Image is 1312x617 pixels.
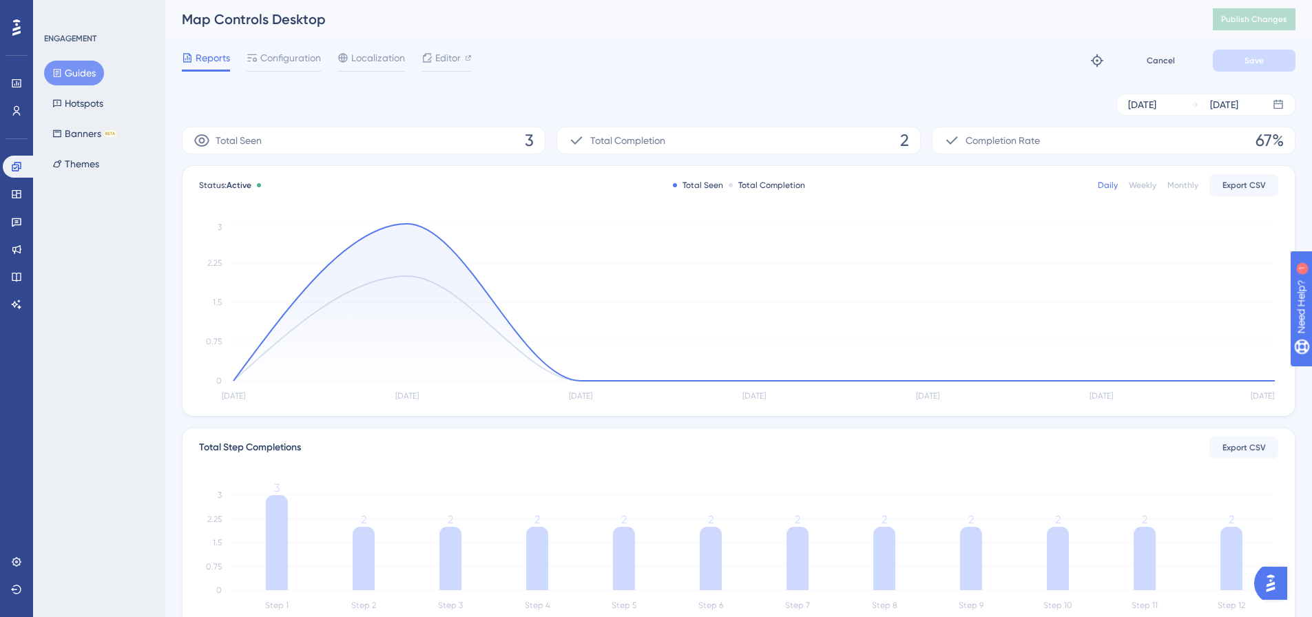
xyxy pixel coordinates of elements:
[1251,391,1274,401] tspan: [DATE]
[590,132,665,149] span: Total Completion
[213,297,222,307] tspan: 1.5
[96,7,100,18] div: 1
[1213,8,1295,30] button: Publish Changes
[199,180,251,191] span: Status:
[968,513,974,526] tspan: 2
[1213,50,1295,72] button: Save
[1142,513,1147,526] tspan: 2
[1098,180,1118,191] div: Daily
[216,132,262,149] span: Total Seen
[1043,600,1072,610] tspan: Step 10
[1119,50,1202,72] button: Cancel
[534,513,540,526] tspan: 2
[351,50,405,66] span: Localization
[1090,391,1113,401] tspan: [DATE]
[1132,600,1158,610] tspan: Step 11
[395,391,419,401] tspan: [DATE]
[900,129,909,151] span: 2
[1254,563,1295,604] iframe: UserGuiding AI Assistant Launcher
[742,391,766,401] tspan: [DATE]
[1245,55,1264,66] span: Save
[44,61,104,85] button: Guides
[448,513,453,526] tspan: 2
[1147,55,1175,66] span: Cancel
[1222,442,1266,453] span: Export CSV
[708,513,714,526] tspan: 2
[698,600,723,610] tspan: Step 6
[207,258,222,268] tspan: 2.25
[182,10,1178,29] div: Map Controls Desktop
[1229,513,1234,526] tspan: 2
[1221,14,1287,25] span: Publish Changes
[351,600,376,610] tspan: Step 2
[222,391,245,401] tspan: [DATE]
[104,130,116,137] div: BETA
[265,600,289,610] tspan: Step 1
[32,3,86,20] span: Need Help?
[218,490,222,500] tspan: 3
[1128,96,1156,113] div: [DATE]
[1222,180,1266,191] span: Export CSV
[612,600,636,610] tspan: Step 5
[196,50,230,66] span: Reports
[785,600,810,610] tspan: Step 7
[207,514,222,524] tspan: 2.25
[1256,129,1284,151] span: 67%
[438,600,463,610] tspan: Step 3
[621,513,627,526] tspan: 2
[44,91,112,116] button: Hotspots
[525,129,534,151] span: 3
[795,513,800,526] tspan: 2
[966,132,1040,149] span: Completion Rate
[1218,600,1245,610] tspan: Step 12
[44,33,96,44] div: ENGAGEMENT
[729,180,805,191] div: Total Completion
[213,538,222,547] tspan: 1.5
[673,180,723,191] div: Total Seen
[44,151,107,176] button: Themes
[1129,180,1156,191] div: Weekly
[916,391,939,401] tspan: [DATE]
[274,481,280,494] tspan: 3
[569,391,592,401] tspan: [DATE]
[959,600,983,610] tspan: Step 9
[260,50,321,66] span: Configuration
[1209,437,1278,459] button: Export CSV
[206,337,222,346] tspan: 0.75
[525,600,550,610] tspan: Step 4
[218,222,222,232] tspan: 3
[882,513,887,526] tspan: 2
[1210,96,1238,113] div: [DATE]
[227,180,251,190] span: Active
[216,376,222,386] tspan: 0
[199,439,301,456] div: Total Step Completions
[1167,180,1198,191] div: Monthly
[361,513,366,526] tspan: 2
[1055,513,1061,526] tspan: 2
[435,50,461,66] span: Editor
[216,585,222,595] tspan: 0
[1209,174,1278,196] button: Export CSV
[206,562,222,572] tspan: 0.75
[872,600,897,610] tspan: Step 8
[44,121,125,146] button: BannersBETA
